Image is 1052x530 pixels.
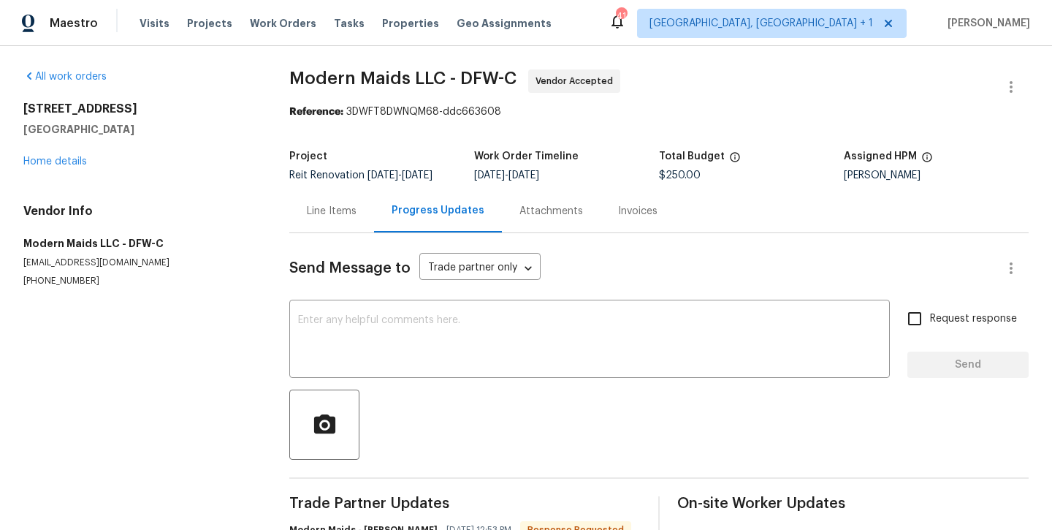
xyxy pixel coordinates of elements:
span: Request response [930,311,1017,327]
h5: Total Budget [659,151,725,162]
span: Modern Maids LLC - DFW-C [289,69,517,87]
span: The total cost of line items that have been proposed by Opendoor. This sum includes line items th... [729,151,741,170]
h5: Modern Maids LLC - DFW-C [23,236,254,251]
span: - [474,170,539,181]
span: [DATE] [367,170,398,181]
h4: Vendor Info [23,204,254,219]
span: Vendor Accepted [535,74,619,88]
span: [PERSON_NAME] [942,16,1030,31]
span: - [367,170,432,181]
h5: [GEOGRAPHIC_DATA] [23,122,254,137]
span: Tasks [334,18,365,29]
a: Home details [23,156,87,167]
span: The hpm assigned to this work order. [921,151,933,170]
div: [PERSON_NAME] [844,170,1029,181]
div: Invoices [618,204,657,219]
a: All work orders [23,72,107,82]
span: Trade Partner Updates [289,496,641,511]
span: Geo Assignments [457,16,552,31]
div: 3DWFT8DWNQM68-ddc663608 [289,105,1029,119]
span: Properties [382,16,439,31]
span: [DATE] [508,170,539,181]
span: Visits [140,16,169,31]
span: Projects [187,16,232,31]
p: [PHONE_NUMBER] [23,275,254,287]
div: Trade partner only [419,257,541,281]
p: [EMAIL_ADDRESS][DOMAIN_NAME] [23,257,254,269]
div: Attachments [519,204,583,219]
div: 41 [616,9,626,23]
span: [DATE] [402,170,432,181]
span: Reit Renovation [289,170,432,181]
h5: Assigned HPM [844,151,917,162]
span: $250.00 [659,170,701,181]
span: On-site Worker Updates [677,496,1029,511]
h2: [STREET_ADDRESS] [23,102,254,116]
div: Line Items [307,204,357,219]
h5: Project [289,151,327,162]
span: [DATE] [474,170,505,181]
span: Work Orders [250,16,316,31]
span: Send Message to [289,261,411,276]
h5: Work Order Timeline [474,151,579,162]
span: [GEOGRAPHIC_DATA], [GEOGRAPHIC_DATA] + 1 [649,16,873,31]
b: Reference: [289,107,343,117]
div: Progress Updates [392,203,484,218]
span: Maestro [50,16,98,31]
